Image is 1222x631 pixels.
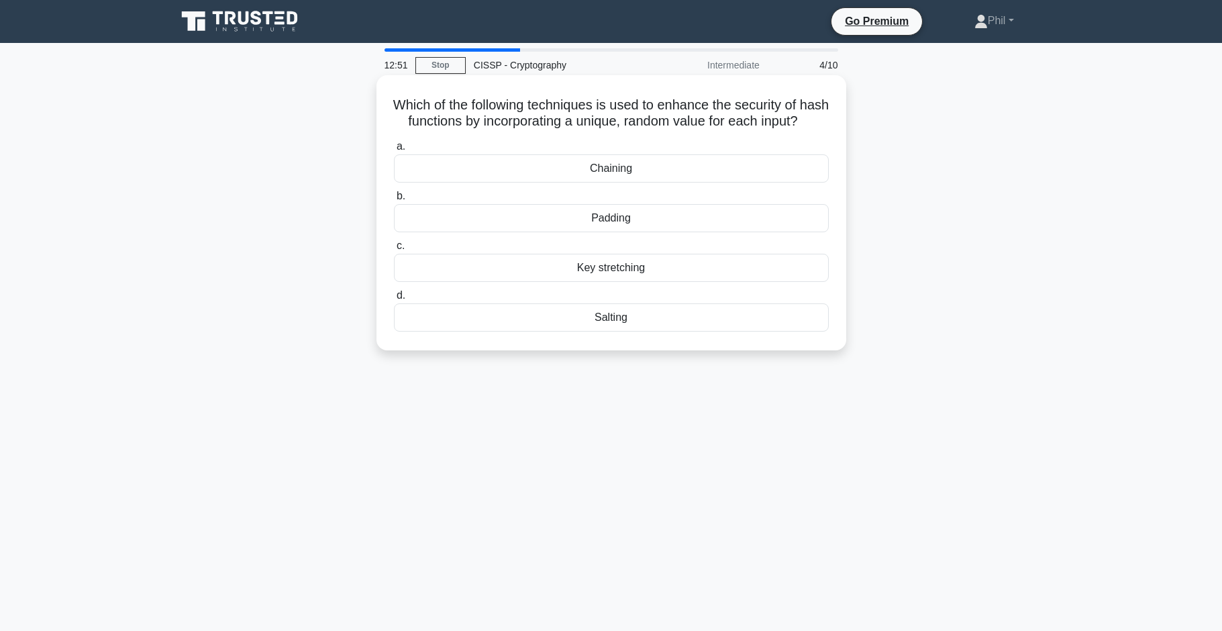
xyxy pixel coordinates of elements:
[394,154,829,183] div: Chaining
[942,7,1046,34] a: Phil
[397,190,405,201] span: b.
[466,52,650,79] div: CISSP - Cryptography
[397,289,405,301] span: d.
[415,57,466,74] a: Stop
[394,204,829,232] div: Padding
[650,52,768,79] div: Intermediate
[394,254,829,282] div: Key stretching
[837,13,917,30] a: Go Premium
[394,303,829,332] div: Salting
[376,52,415,79] div: 12:51
[393,97,830,130] h5: Which of the following techniques is used to enhance the security of hash functions by incorporat...
[768,52,846,79] div: 4/10
[397,140,405,152] span: a.
[397,240,405,251] span: c.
